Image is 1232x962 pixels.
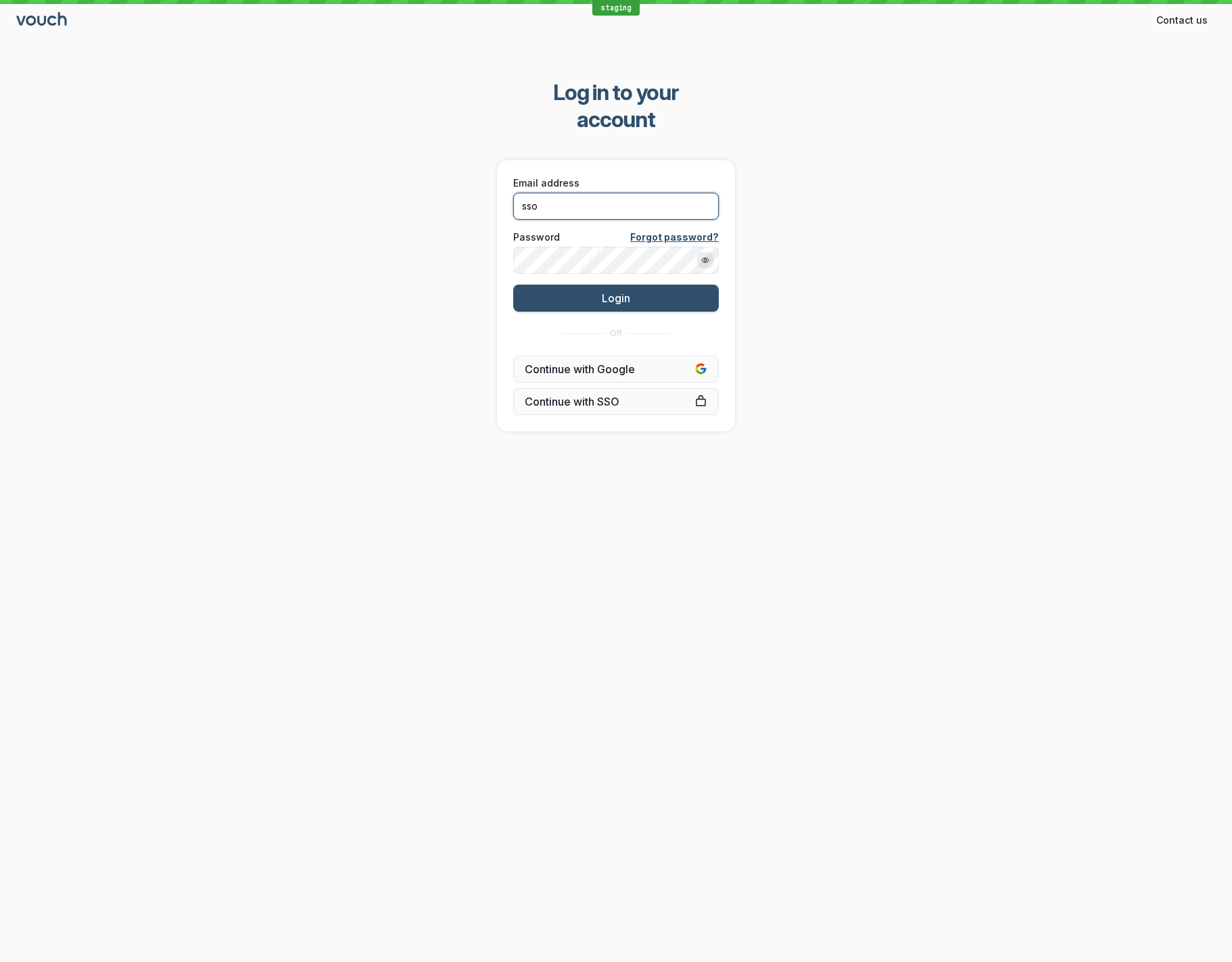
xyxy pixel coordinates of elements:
[513,176,579,190] span: Email address
[630,231,719,244] a: Forgot password?
[1156,14,1208,27] span: Contact us
[525,395,707,408] span: Continue with SSO
[513,231,560,244] span: Password
[515,79,717,133] span: Log in to your account
[610,328,622,339] span: OR
[16,15,69,26] a: Go to sign in
[697,252,713,268] button: Show password
[513,285,719,312] button: Login
[525,362,707,376] span: Continue with Google
[513,356,719,383] button: Continue with Google
[513,388,719,415] a: Continue with SSO
[1148,9,1216,31] button: Contact us
[602,291,630,305] span: Login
